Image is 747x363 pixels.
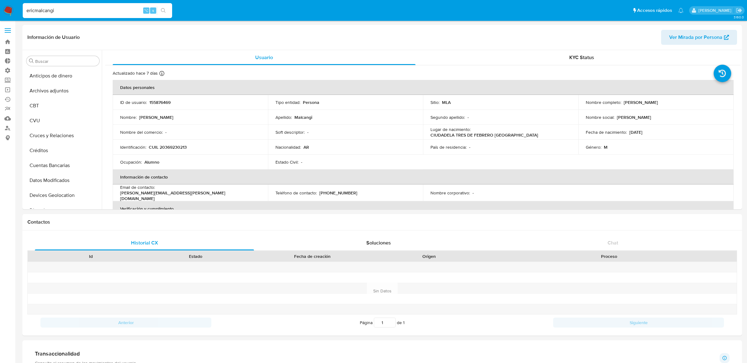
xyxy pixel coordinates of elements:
p: 155876469 [149,100,171,105]
p: Género : [586,144,601,150]
input: Buscar [35,58,97,64]
a: Notificaciones [678,8,684,13]
th: Datos personales [113,80,734,95]
p: Email de contacto : [120,184,155,190]
span: Soluciones [366,239,391,246]
div: Id [43,253,139,259]
p: Actualizado hace 7 días [113,70,158,76]
p: Identificación : [120,144,146,150]
button: Cruces y Relaciones [24,128,102,143]
p: Sitio : [430,100,439,105]
span: Página de [360,318,405,328]
p: M [604,144,608,150]
p: Teléfono de contacto : [275,190,317,196]
p: - [467,114,469,120]
p: [PERSON_NAME] [617,114,651,120]
button: Siguiente [553,318,724,328]
p: ID de usuario : [120,100,147,105]
p: [DATE] [629,129,642,135]
p: Nombre corporativo : [430,190,470,196]
button: CVU [24,113,102,128]
p: - [307,129,308,135]
span: ⌥ [144,7,148,13]
p: Segundo apellido : [430,114,465,120]
div: Origen [381,253,477,259]
p: CUIL 20369230213 [149,144,187,150]
button: Archivos adjuntos [24,83,102,98]
p: eric.malcangi@mercadolibre.com [698,7,734,13]
button: Anterior [40,318,211,328]
button: Ver Mirada por Persona [661,30,737,45]
p: Alumno [144,159,159,165]
span: Accesos rápidos [637,7,672,14]
p: [PERSON_NAME] [624,100,658,105]
p: - [472,190,474,196]
p: Soft descriptor : [275,129,305,135]
button: Devices Geolocation [24,188,102,203]
th: Información de contacto [113,170,734,184]
button: Buscar [29,58,34,63]
span: s [152,7,154,13]
button: CBT [24,98,102,113]
button: Créditos [24,143,102,158]
div: Estado [148,253,243,259]
p: Lugar de nacimiento : [430,127,471,132]
div: Fecha de creación [252,253,372,259]
p: [PHONE_NUMBER] [319,190,357,196]
button: Anticipos de dinero [24,68,102,83]
p: Estado Civil : [275,159,298,165]
p: - [301,159,302,165]
h1: Información de Usuario [27,34,80,40]
p: Persona [303,100,319,105]
span: Historial CX [131,239,158,246]
p: Nombre social : [586,114,614,120]
span: Chat [608,239,618,246]
th: Verificación y cumplimiento [113,201,734,216]
p: [PERSON_NAME] [139,114,173,120]
p: Tipo entidad : [275,100,300,105]
p: País de residencia : [430,144,467,150]
p: Nacionalidad : [275,144,301,150]
input: Buscar usuario o caso... [23,7,172,15]
p: Fecha de nacimiento : [586,129,627,135]
span: Ver Mirada por Persona [669,30,722,45]
button: Direcciones [24,203,102,218]
a: Salir [736,7,742,14]
button: Cuentas Bancarias [24,158,102,173]
p: - [165,129,167,135]
p: Ocupación : [120,159,142,165]
p: CIUDADELA TRES DE FEBRERO [GEOGRAPHIC_DATA] [430,132,538,138]
p: Malcangi [294,114,312,120]
p: [PERSON_NAME][EMAIL_ADDRESS][PERSON_NAME][DOMAIN_NAME] [120,190,258,201]
p: Apellido : [275,114,292,120]
button: search-icon [157,6,170,15]
p: MLA [442,100,451,105]
p: - [469,144,470,150]
button: Datos Modificados [24,173,102,188]
p: Nombre : [120,114,137,120]
h1: Contactos [27,219,737,225]
span: KYC Status [569,54,594,61]
p: Nombre del comercio : [120,129,163,135]
p: Nombre completo : [586,100,621,105]
div: Proceso [486,253,732,259]
p: AR [303,144,309,150]
span: Usuario [255,54,273,61]
span: 1 [403,319,405,326]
